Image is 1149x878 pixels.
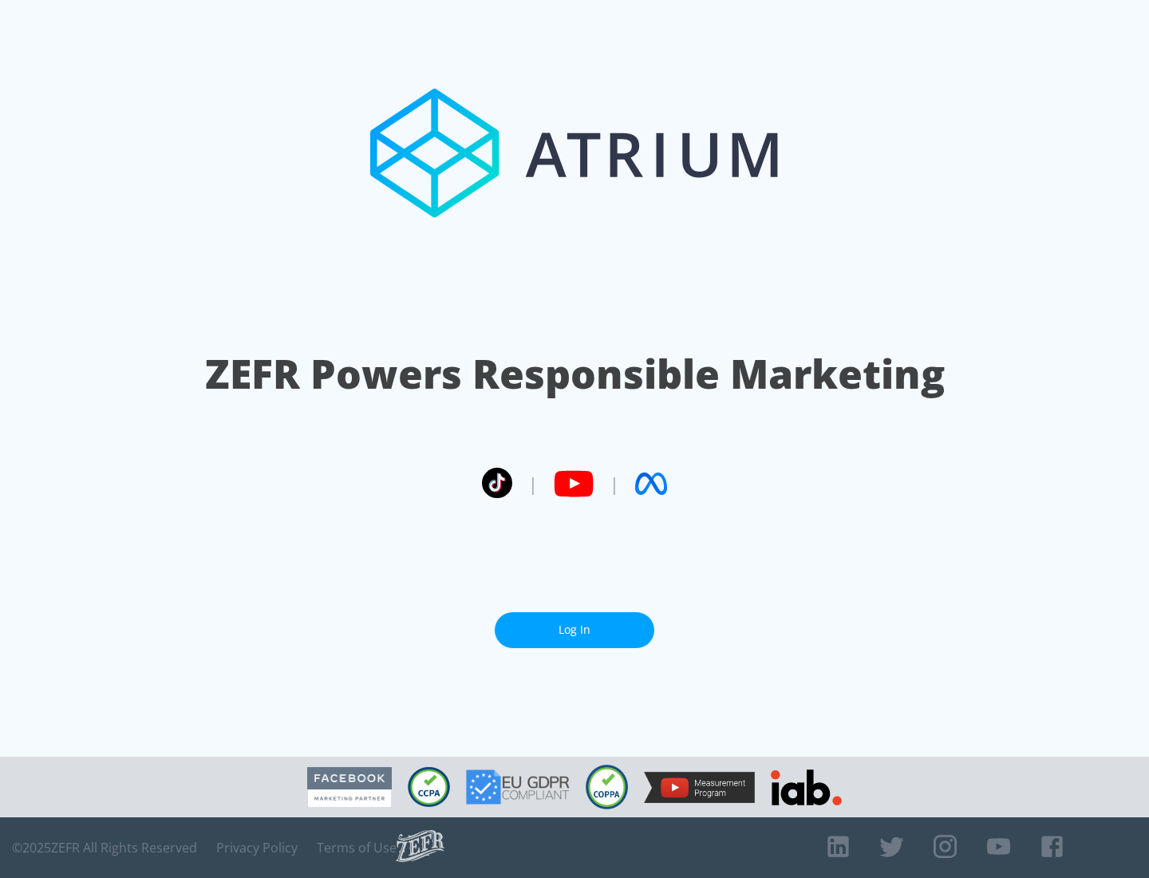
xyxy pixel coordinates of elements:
img: Facebook Marketing Partner [307,767,392,808]
img: IAB [771,769,842,805]
img: YouTube Measurement Program [644,772,755,803]
span: | [528,472,538,496]
h1: ZEFR Powers Responsible Marketing [205,346,945,401]
img: GDPR Compliant [466,769,570,805]
a: Log In [495,612,654,648]
a: Privacy Policy [216,840,298,856]
img: CCPA Compliant [408,767,450,807]
img: COPPA Compliant [586,765,628,809]
span: © 2025 ZEFR All Rights Reserved [12,840,197,856]
a: Terms of Use [317,840,397,856]
span: | [610,472,619,496]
